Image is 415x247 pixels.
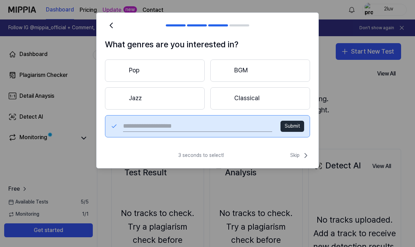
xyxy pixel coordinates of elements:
button: BGM [210,59,310,82]
button: Classical [210,87,310,110]
h1: What genres are you interested in? [105,38,310,51]
button: Jazz [105,87,205,110]
span: Skip [290,151,310,160]
button: Skip [289,151,310,160]
span: 3 seconds to select! [178,152,224,159]
button: Submit [280,121,304,132]
button: Pop [105,59,205,82]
